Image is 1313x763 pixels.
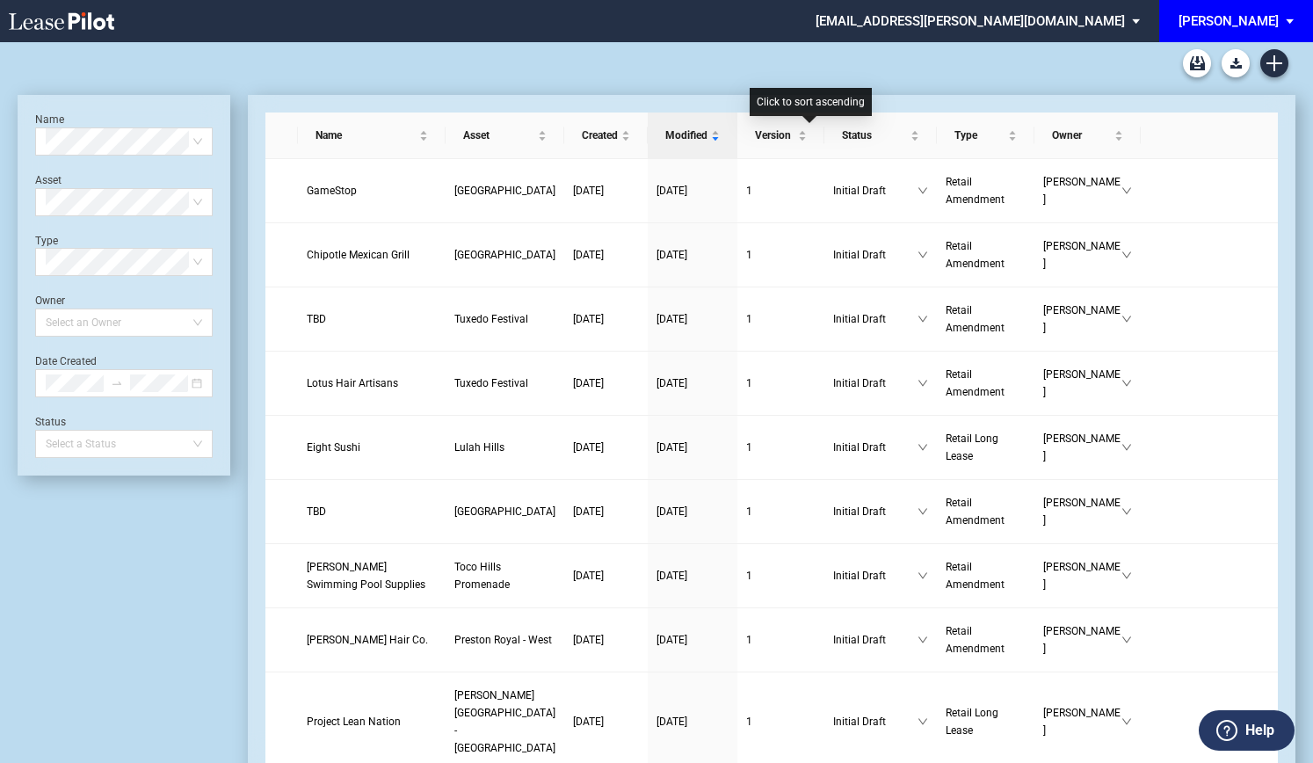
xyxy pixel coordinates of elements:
[307,249,410,261] span: Chipotle Mexican Grill
[656,374,729,392] a: [DATE]
[573,377,604,389] span: [DATE]
[307,185,357,197] span: GameStop
[746,439,815,456] a: 1
[1121,378,1132,389] span: down
[454,687,555,757] a: [PERSON_NAME][GEOGRAPHIC_DATA] - [GEOGRAPHIC_DATA]
[454,310,555,328] a: Tuxedo Festival
[746,505,752,518] span: 1
[918,442,928,453] span: down
[656,716,687,728] span: [DATE]
[573,631,639,649] a: [DATE]
[1052,127,1111,144] span: Owner
[746,182,815,200] a: 1
[307,634,428,646] span: Athony Robin Hair Co.
[918,716,928,727] span: down
[1183,49,1211,77] a: Archive
[454,503,555,520] a: [GEOGRAPHIC_DATA]
[656,246,729,264] a: [DATE]
[454,377,528,389] span: Tuxedo Festival
[1121,185,1132,196] span: down
[573,713,639,730] a: [DATE]
[746,631,815,649] a: 1
[307,182,437,200] a: GameStop
[656,505,687,518] span: [DATE]
[824,113,938,159] th: Status
[746,310,815,328] a: 1
[918,635,928,645] span: down
[573,185,604,197] span: [DATE]
[918,250,928,260] span: down
[573,441,604,454] span: [DATE]
[737,113,823,159] th: Version
[307,374,437,392] a: Lotus Hair Artisans
[454,505,555,518] span: Toco Hills Shopping Center
[833,713,918,730] span: Initial Draft
[1043,237,1121,272] span: [PERSON_NAME]
[446,113,564,159] th: Asset
[954,127,1005,144] span: Type
[582,127,618,144] span: Created
[746,503,815,520] a: 1
[1043,704,1121,739] span: [PERSON_NAME]
[746,716,752,728] span: 1
[833,246,918,264] span: Initial Draft
[656,185,687,197] span: [DATE]
[1043,494,1121,529] span: [PERSON_NAME]
[946,561,1005,591] span: Retail Amendment
[463,127,534,144] span: Asset
[833,631,918,649] span: Initial Draft
[656,567,729,585] a: [DATE]
[454,558,555,593] a: Toco Hills Promenade
[307,713,437,730] a: Project Lean Nation
[946,366,1026,401] a: Retail Amendment
[454,182,555,200] a: [GEOGRAPHIC_DATA]
[1121,570,1132,581] span: down
[1121,442,1132,453] span: down
[454,246,555,264] a: [GEOGRAPHIC_DATA]
[1043,366,1121,401] span: [PERSON_NAME]
[307,558,437,593] a: [PERSON_NAME] Swimming Pool Supplies
[573,503,639,520] a: [DATE]
[656,249,687,261] span: [DATE]
[1121,635,1132,645] span: down
[746,185,752,197] span: 1
[946,173,1026,208] a: Retail Amendment
[573,374,639,392] a: [DATE]
[573,313,604,325] span: [DATE]
[454,634,552,646] span: Preston Royal - West
[946,302,1026,337] a: Retail Amendment
[307,441,360,454] span: Eight Sushi
[1034,113,1141,159] th: Owner
[1121,250,1132,260] span: down
[307,310,437,328] a: TBD
[307,503,437,520] a: TBD
[454,185,555,197] span: MacArthur Park
[746,634,752,646] span: 1
[918,185,928,196] span: down
[946,430,1026,465] a: Retail Long Lease
[665,127,707,144] span: Modified
[35,174,62,186] label: Asset
[833,374,918,392] span: Initial Draft
[656,713,729,730] a: [DATE]
[746,570,752,582] span: 1
[454,439,555,456] a: Lulah Hills
[454,374,555,392] a: Tuxedo Festival
[35,113,64,126] label: Name
[454,249,555,261] span: Springdale Shopping Center
[1121,314,1132,324] span: down
[946,707,998,737] span: Retail Long Lease
[307,505,326,518] span: TBD
[564,113,648,159] th: Created
[454,313,528,325] span: Tuxedo Festival
[573,716,604,728] span: [DATE]
[656,570,687,582] span: [DATE]
[918,314,928,324] span: down
[307,377,398,389] span: Lotus Hair Artisans
[1245,719,1274,742] label: Help
[454,441,504,454] span: Lulah Hills
[656,182,729,200] a: [DATE]
[746,313,752,325] span: 1
[946,240,1005,270] span: Retail Amendment
[573,505,604,518] span: [DATE]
